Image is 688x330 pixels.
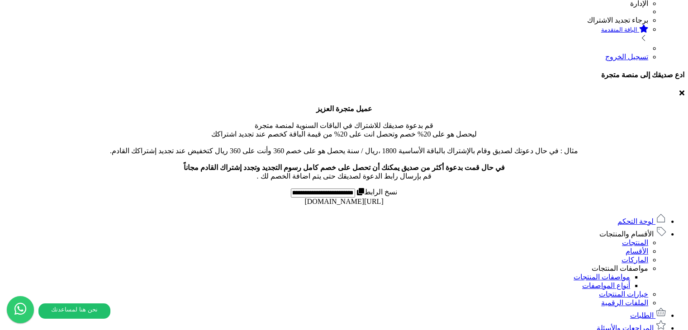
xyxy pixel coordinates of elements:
a: تسجيل الخروج [605,53,648,61]
a: الطلبات [630,311,666,319]
a: لوحة التحكم [617,217,666,225]
a: مواصفات المنتجات [592,264,648,272]
span: لوحة التحكم [617,217,654,225]
a: المنتجات [622,239,648,246]
a: خيارات المنتجات [599,290,648,298]
b: في حال قمت بدعوة أكثر من صديق يمكنك أن تحصل على خصم كامل رسوم التجديد وتجدد إشتراك القادم مجاناً [184,164,505,171]
div: [URL][DOMAIN_NAME] [4,198,684,206]
p: قم بدعوة صديقك للاشتراك في الباقات السنوية لمنصة متجرة ليحصل هو على 20% خصم وتحصل انت على 20% من ... [4,104,684,180]
a: الأقسام [626,247,648,255]
li: برجاء تجديد الاشتراك [4,16,648,24]
a: الماركات [622,256,648,264]
a: مواصفات المنتجات [574,273,630,281]
small: الباقة المتقدمة [601,26,637,33]
a: الملفات الرقمية [601,299,648,306]
span: الأقسام والمنتجات [599,230,654,238]
h4: ادع صديقك إلى منصة متجرة [4,71,684,79]
label: نسخ الرابط [355,188,397,196]
a: الباقة المتقدمة [4,24,648,44]
b: عميل متجرة العزيز [316,105,372,113]
a: أنواع المواصفات [582,282,630,289]
span: الطلبات [630,311,654,319]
